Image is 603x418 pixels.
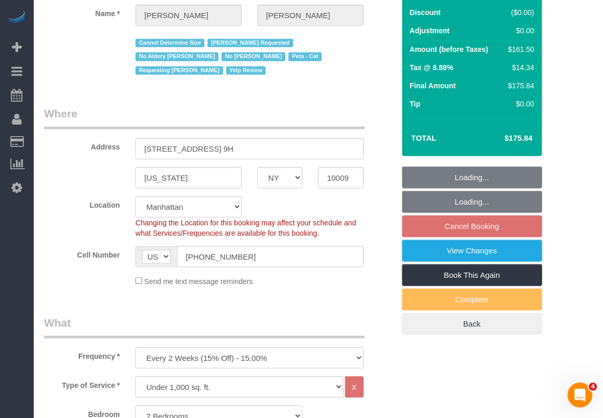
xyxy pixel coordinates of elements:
[410,80,456,91] label: Final Amount
[410,25,450,36] label: Adjustment
[504,99,534,109] div: $0.00
[135,52,218,61] span: No Aldery [PERSON_NAME]
[289,52,322,61] span: Pets - Cat
[36,138,128,152] label: Address
[36,246,128,260] label: Cell Number
[135,5,242,26] input: First Name
[410,99,421,109] label: Tip
[504,62,534,73] div: $14.34
[412,133,437,142] strong: Total
[135,167,242,188] input: City
[36,347,128,361] label: Frequency *
[36,196,128,210] label: Location
[257,5,364,26] input: Last Name
[36,5,128,19] label: Name *
[226,66,266,75] span: Yelp Review
[504,44,534,55] div: $161.50
[410,44,488,55] label: Amount (before Taxes)
[410,62,454,73] label: Tax @ 8.88%
[504,7,534,18] div: ($0.00)
[318,167,363,188] input: Zip Code
[36,376,128,390] label: Type of Service *
[504,80,534,91] div: $175.84
[473,134,532,143] h4: $175.84
[6,10,27,25] img: Automaid Logo
[44,106,365,129] legend: Where
[402,240,542,262] a: View Changes
[410,7,441,18] label: Discount
[568,383,593,408] iframe: Intercom live chat
[208,39,293,47] span: [PERSON_NAME] Requested
[44,315,365,339] legend: What
[589,383,597,391] span: 4
[135,66,223,75] span: Requesting [PERSON_NAME]
[144,277,253,286] span: Send me text message reminders
[135,219,356,237] span: Changing the Location for this booking may affect your schedule and what Services/Frequencies are...
[402,264,542,286] a: Book This Again
[135,39,204,47] span: Cannot Determine Size
[177,246,364,267] input: Cell Number
[402,313,542,335] a: Back
[504,25,534,36] div: $0.00
[222,52,285,61] span: No [PERSON_NAME]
